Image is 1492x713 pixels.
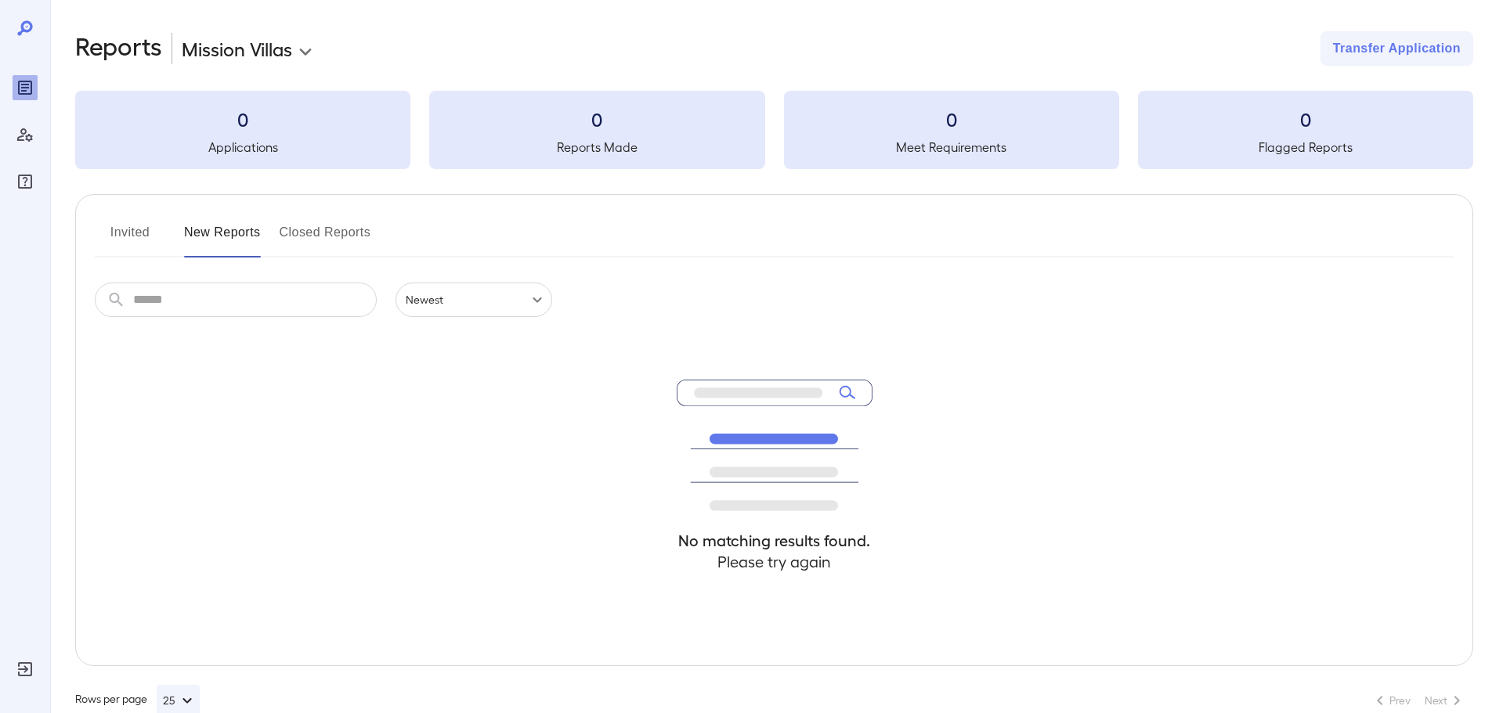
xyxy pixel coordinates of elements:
button: Closed Reports [280,220,371,257]
summary: 0Applications0Reports Made0Meet Requirements0Flagged Reports [75,91,1473,169]
h4: Please try again [677,551,872,572]
button: Transfer Application [1320,31,1473,66]
button: Invited [95,220,165,257]
div: Log Out [13,657,38,682]
h5: Meet Requirements [784,138,1119,157]
h5: Reports Made [429,138,764,157]
div: Newest [396,283,552,317]
h5: Applications [75,138,410,157]
div: Manage Users [13,122,38,147]
h4: No matching results found. [677,530,872,551]
p: Mission Villas [182,36,292,61]
button: New Reports [184,220,261,257]
h3: 0 [1138,106,1473,131]
h3: 0 [429,106,764,131]
div: Reports [13,75,38,100]
div: FAQ [13,169,38,194]
nav: pagination navigation [1364,688,1473,713]
h3: 0 [75,106,410,131]
h3: 0 [784,106,1119,131]
h5: Flagged Reports [1138,138,1473,157]
h2: Reports [75,31,162,66]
